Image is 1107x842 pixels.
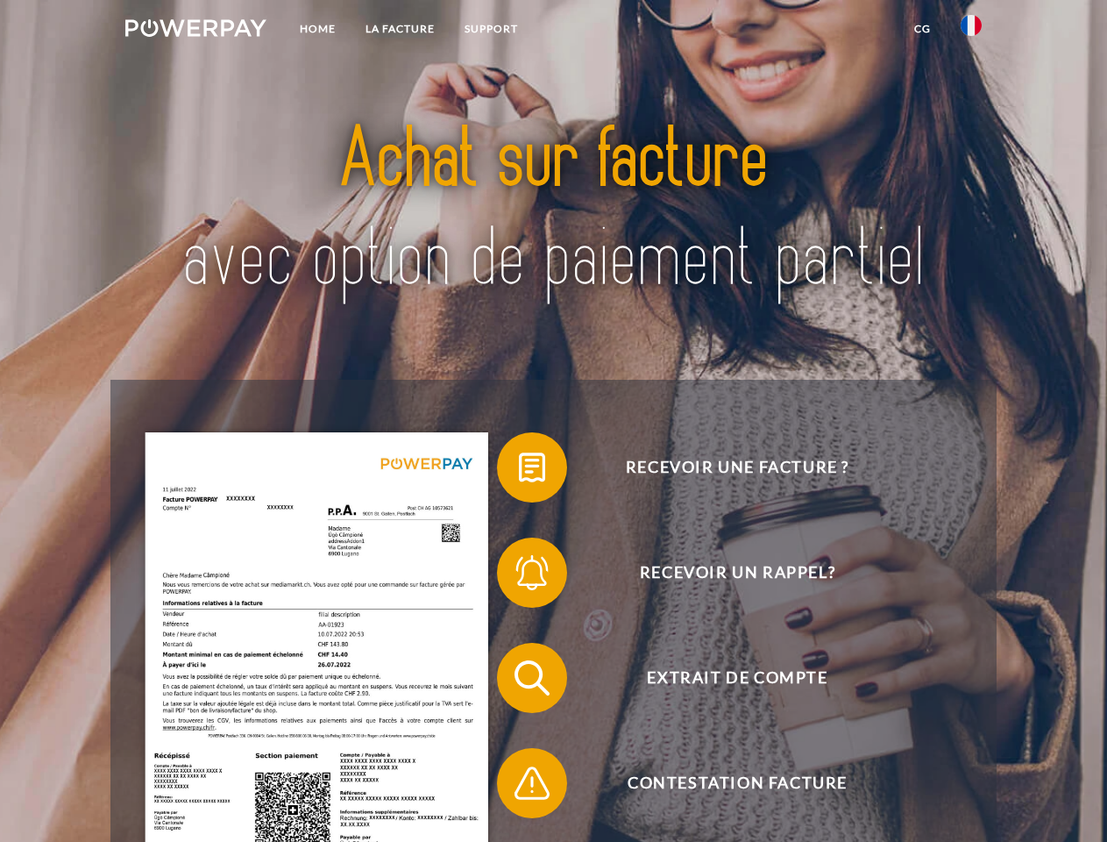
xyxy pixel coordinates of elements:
[522,643,952,713] span: Extrait de compte
[285,13,351,45] a: Home
[450,13,533,45] a: Support
[522,748,952,818] span: Contestation Facture
[497,748,953,818] button: Contestation Facture
[899,13,946,45] a: CG
[510,551,554,595] img: qb_bell.svg
[510,761,554,805] img: qb_warning.svg
[125,19,266,37] img: logo-powerpay-white.svg
[497,432,953,503] button: Recevoir une facture ?
[351,13,450,45] a: LA FACTURE
[961,15,982,36] img: fr
[510,446,554,489] img: qb_bill.svg
[167,84,940,336] img: title-powerpay_fr.svg
[497,643,953,713] button: Extrait de compte
[497,538,953,608] button: Recevoir un rappel?
[522,538,952,608] span: Recevoir un rappel?
[522,432,952,503] span: Recevoir une facture ?
[510,656,554,700] img: qb_search.svg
